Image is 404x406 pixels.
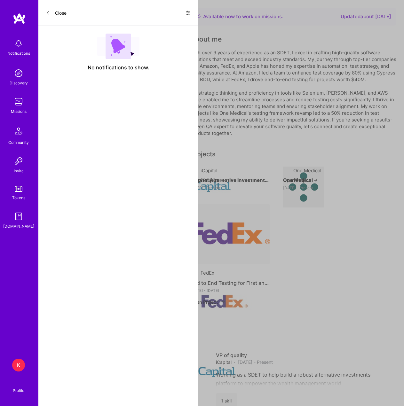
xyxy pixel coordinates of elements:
img: discovery [12,67,25,80]
img: Community [11,124,26,139]
span: No notifications to show. [88,64,149,71]
a: Profile [11,380,27,393]
img: empty [97,34,139,59]
a: K [11,359,27,371]
div: Community [8,139,29,146]
div: Tokens [12,194,25,201]
img: Invite [12,155,25,168]
div: Notifications [7,50,30,57]
div: [DOMAIN_NAME] [3,223,34,230]
img: logo [13,13,26,24]
div: Invite [14,168,24,174]
img: teamwork [12,95,25,108]
button: Close [46,8,67,18]
div: K [12,359,25,371]
div: Discovery [10,80,28,86]
div: Missions [11,108,27,115]
img: guide book [12,210,25,223]
img: bell [12,37,25,50]
img: tokens [15,186,22,192]
div: Profile [13,387,24,393]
